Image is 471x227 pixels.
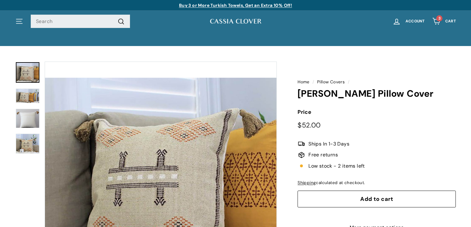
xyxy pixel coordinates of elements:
span: 3 [438,16,441,21]
a: Cart [428,12,460,30]
h1: [PERSON_NAME] Pillow Cover [298,89,456,99]
img: Rhett Pillow Cover [16,89,39,104]
img: Rhett Pillow Cover [16,134,39,154]
span: / [346,79,351,85]
span: $52.00 [298,121,321,130]
a: Home [298,79,310,85]
span: Add to cart [360,195,393,203]
input: Search [31,15,130,28]
span: Account [406,19,425,23]
span: Free returns [308,151,338,159]
span: / [311,79,316,85]
a: Shipping [298,180,316,185]
a: Buy 3 or More Turkish Towels, Get an Extra 10% Off! [179,2,292,8]
span: Cart [445,19,456,23]
label: Price [298,108,456,116]
div: calculated at checkout. [298,179,456,186]
span: Ships In 1-3 Days [308,140,349,148]
a: Rhett Pillow Cover [16,62,39,83]
nav: breadcrumbs [298,79,456,86]
a: Pillow Covers [317,79,345,85]
button: Add to cart [298,191,456,207]
img: Rhett Pillow Cover [16,109,39,128]
a: Account [389,12,428,30]
span: Low stock - 2 items left [308,162,365,170]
